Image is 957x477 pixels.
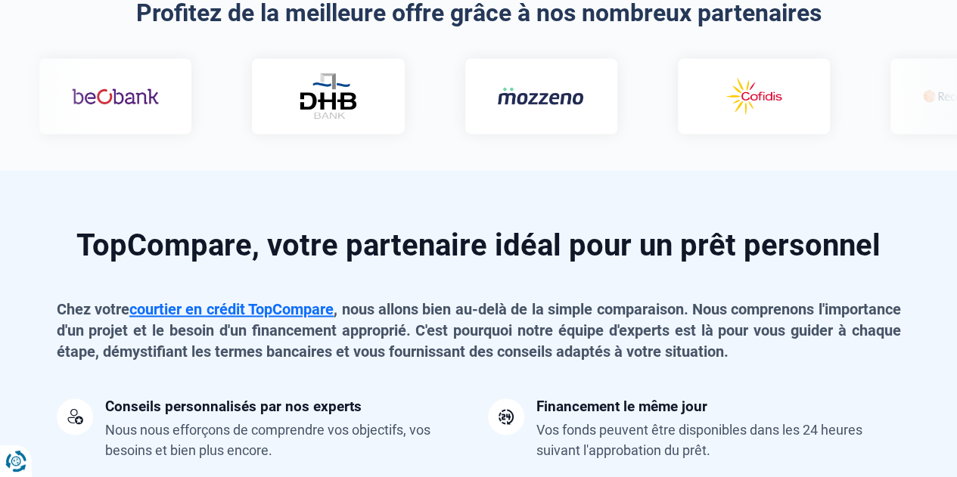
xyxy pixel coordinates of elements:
img: Beobank [72,74,159,118]
h2: TopCompare, votre partenaire idéal pour un prêt personnel [57,231,901,261]
div: Financement le même jour [536,398,707,413]
img: Cofidis [710,74,797,118]
div: Conseils personnalisés par nos experts [105,398,362,413]
a: courtier en crédit TopCompare [129,300,334,318]
img: Mozzeno [498,86,585,105]
p: Chez votre , nous allons bien au-delà de la simple comparaison. Nous comprenons l'importance d'un... [57,299,901,362]
img: DHB Bank [298,73,359,119]
div: Nous nous efforçons de comprendre vos objectifs, vos besoins et bien plus encore. [105,419,470,460]
div: Vos fonds peuvent être disponibles dans les 24 heures suivant l'approbation du prêt. [536,419,901,460]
